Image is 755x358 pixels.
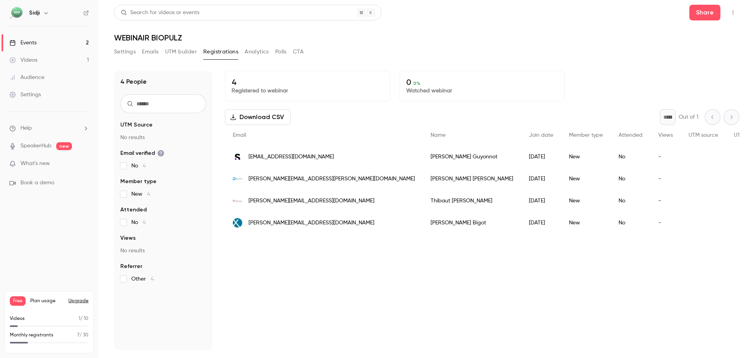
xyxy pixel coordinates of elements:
div: Settings [9,91,41,99]
div: - [650,190,681,212]
p: Videos [10,315,25,322]
p: Watched webinar [406,87,558,95]
span: New [131,190,150,198]
span: [EMAIL_ADDRESS][DOMAIN_NAME] [249,153,334,161]
span: What's new [20,160,50,168]
div: Events [9,39,37,47]
p: No results [120,247,206,255]
div: [DATE] [521,146,561,168]
span: [PERSON_NAME][EMAIL_ADDRESS][PERSON_NAME][DOMAIN_NAME] [249,175,415,183]
span: 4 [143,163,146,169]
span: Views [658,132,673,138]
div: New [561,212,611,234]
span: Help [20,124,32,132]
button: Settings [114,46,136,58]
h1: WEBINAIR BIOPULZ [114,33,739,42]
span: Email [233,132,246,138]
span: Attended [120,206,147,214]
img: sanofi.com [233,152,242,162]
span: Member type [569,132,603,138]
div: [PERSON_NAME] Guyonnot [423,146,521,168]
span: Other [131,275,154,283]
div: [DATE] [521,190,561,212]
div: Search for videos or events [121,9,199,17]
button: Share [689,5,720,20]
span: 1 [79,316,80,321]
button: Upgrade [68,298,88,304]
li: help-dropdown-opener [9,124,89,132]
span: Plan usage [30,298,64,304]
h1: 4 People [120,77,147,86]
p: Registered to webinar [232,87,383,95]
span: UTM Source [120,121,153,129]
button: CTA [293,46,304,58]
span: [PERSON_NAME][EMAIL_ADDRESS][DOMAIN_NAME] [249,219,374,227]
p: 4 [232,77,383,87]
div: No [611,212,650,234]
img: Sidji [10,7,22,19]
div: Videos [9,56,37,64]
span: 4 [151,276,154,282]
a: SpeakerHub [20,142,52,150]
img: biose.com [233,196,242,206]
div: No [611,146,650,168]
div: Thibaut [PERSON_NAME] [423,190,521,212]
p: 0 [406,77,558,87]
span: Member type [120,178,157,185]
span: Book a demo [20,179,54,187]
p: Out of 1 [679,113,698,121]
div: [PERSON_NAME] [PERSON_NAME] [423,168,521,190]
button: UTM builder [165,46,197,58]
p: / 30 [77,332,88,339]
p: / 10 [79,315,88,322]
div: Audience [9,73,44,81]
span: 7 [77,333,79,338]
span: new [56,142,72,150]
span: Attended [619,132,643,138]
span: No [131,162,146,170]
div: New [561,168,611,190]
p: Monthly registrants [10,332,53,339]
h6: Sidji [29,9,40,17]
span: No [131,218,146,226]
div: New [561,190,611,212]
span: Email verified [120,149,164,157]
div: [DATE] [521,168,561,190]
span: Free [10,296,26,306]
div: New [561,146,611,168]
span: 4 [147,191,150,197]
div: [DATE] [521,212,561,234]
p: No results [120,134,206,141]
section: facet-groups [120,121,206,283]
span: 4 [143,220,146,225]
div: - [650,168,681,190]
img: xfab.com [233,218,242,228]
img: umontpellier.fr [233,174,242,184]
div: No [611,190,650,212]
span: [PERSON_NAME][EMAIL_ADDRESS][DOMAIN_NAME] [249,197,374,205]
span: 0 % [413,81,420,86]
span: Views [120,234,136,242]
div: No [611,168,650,190]
span: UTM source [689,132,718,138]
button: Polls [275,46,287,58]
div: - [650,146,681,168]
div: [PERSON_NAME] Bigot [423,212,521,234]
div: - [650,212,681,234]
span: Name [431,132,446,138]
span: Join date [529,132,553,138]
button: Emails [142,46,158,58]
button: Download CSV [225,109,291,125]
button: Analytics [245,46,269,58]
button: Registrations [203,46,238,58]
span: Referrer [120,263,142,270]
